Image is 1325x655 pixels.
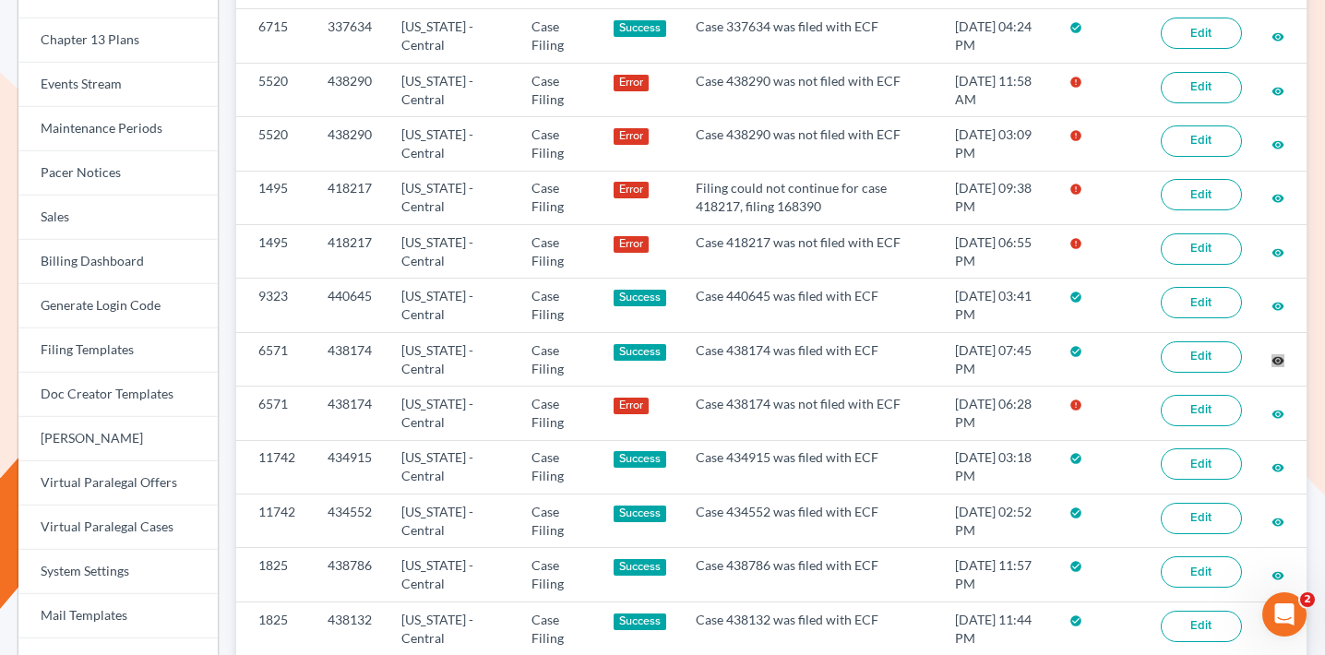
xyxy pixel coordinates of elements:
[517,9,599,63] td: Case Filing
[681,387,940,440] td: Case 438174 was not filed with ECF
[1271,85,1284,98] i: visibility
[236,332,313,386] td: 6571
[517,332,599,386] td: Case Filing
[1271,461,1284,474] i: visibility
[614,128,650,145] div: Error
[614,182,650,198] div: Error
[681,225,940,279] td: Case 418217 was not filed with ECF
[1161,611,1242,642] a: Edit
[614,20,667,37] div: Success
[236,548,313,601] td: 1825
[1271,246,1284,259] i: visibility
[387,548,516,601] td: [US_STATE] - Central
[614,451,667,468] div: Success
[387,440,516,494] td: [US_STATE] - Central
[1069,506,1082,519] i: check_circle
[1300,592,1315,607] span: 2
[940,440,1055,494] td: [DATE] 03:18 PM
[940,387,1055,440] td: [DATE] 06:28 PM
[313,225,387,279] td: 418217
[18,594,218,638] a: Mail Templates
[18,107,218,151] a: Maintenance Periods
[313,9,387,63] td: 337634
[517,548,599,601] td: Case Filing
[517,171,599,224] td: Case Filing
[517,494,599,548] td: Case Filing
[18,196,218,240] a: Sales
[681,548,940,601] td: Case 438786 was filed with ECF
[387,171,516,224] td: [US_STATE] - Central
[1161,448,1242,480] a: Edit
[1271,189,1284,205] a: visibility
[1271,405,1284,421] a: visibility
[1271,513,1284,529] a: visibility
[18,240,218,284] a: Billing Dashboard
[614,613,667,630] div: Success
[387,279,516,332] td: [US_STATE] - Central
[313,494,387,548] td: 434552
[1069,237,1082,250] i: error
[236,225,313,279] td: 1495
[1271,516,1284,529] i: visibility
[1161,18,1242,49] a: Edit
[1271,458,1284,474] a: visibility
[614,398,650,414] div: Error
[1069,76,1082,89] i: error
[614,506,667,522] div: Success
[313,279,387,332] td: 440645
[236,117,313,171] td: 5520
[1069,183,1082,196] i: error
[387,601,516,655] td: [US_STATE] - Central
[18,63,218,107] a: Events Stream
[1161,179,1242,210] a: Edit
[236,171,313,224] td: 1495
[940,279,1055,332] td: [DATE] 03:41 PM
[940,171,1055,224] td: [DATE] 09:38 PM
[1271,30,1284,43] i: visibility
[681,9,940,63] td: Case 337634 was filed with ECF
[1161,125,1242,157] a: Edit
[313,332,387,386] td: 438174
[313,171,387,224] td: 418217
[387,225,516,279] td: [US_STATE] - Central
[681,279,940,332] td: Case 440645 was filed with ECF
[1271,82,1284,98] a: visibility
[940,9,1055,63] td: [DATE] 04:24 PM
[681,440,940,494] td: Case 434915 was filed with ECF
[1271,569,1284,582] i: visibility
[517,387,599,440] td: Case Filing
[940,548,1055,601] td: [DATE] 11:57 PM
[1161,341,1242,373] a: Edit
[387,9,516,63] td: [US_STATE] - Central
[614,344,667,361] div: Success
[313,548,387,601] td: 438786
[1069,560,1082,573] i: check_circle
[1161,556,1242,588] a: Edit
[236,440,313,494] td: 11742
[18,18,218,63] a: Chapter 13 Plans
[1271,28,1284,43] a: visibility
[517,279,599,332] td: Case Filing
[236,387,313,440] td: 6571
[1069,452,1082,465] i: check_circle
[18,461,218,506] a: Virtual Paralegal Offers
[18,506,218,550] a: Virtual Paralegal Cases
[1069,291,1082,304] i: check_circle
[614,75,650,91] div: Error
[940,332,1055,386] td: [DATE] 07:45 PM
[236,494,313,548] td: 11742
[313,601,387,655] td: 438132
[18,284,218,328] a: Generate Login Code
[18,151,218,196] a: Pacer Notices
[1271,566,1284,582] a: visibility
[1262,592,1307,637] iframe: Intercom live chat
[313,387,387,440] td: 438174
[18,550,218,594] a: System Settings
[517,117,599,171] td: Case Filing
[236,9,313,63] td: 6715
[1161,233,1242,265] a: Edit
[1069,129,1082,142] i: error
[1271,354,1284,367] i: visibility
[18,328,218,373] a: Filing Templates
[1271,192,1284,205] i: visibility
